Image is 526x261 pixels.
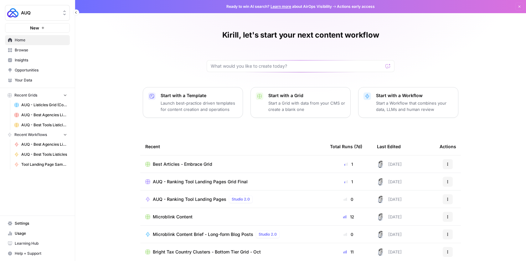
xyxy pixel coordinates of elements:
[7,7,18,18] img: AUQ Logo
[5,55,70,65] a: Insights
[5,45,70,55] a: Browse
[5,23,70,33] button: New
[153,196,226,202] span: AUQ - Ranking Tool Landing Pages
[259,232,277,237] span: Studio 2.0
[5,65,70,75] a: Opportunities
[21,102,67,108] span: AUQ - Listicles Grid (Copy from [GEOGRAPHIC_DATA])
[377,160,402,168] div: [DATE]
[330,179,367,185] div: 1
[5,91,70,100] button: Recent Grids
[145,231,320,238] a: Microblink Content Brief - Long-form Blog PostsStudio 2.0
[376,100,453,112] p: Start a Workflow that combines your data, LLMs and human review
[12,100,70,110] a: AUQ - Listicles Grid (Copy from [GEOGRAPHIC_DATA])
[5,35,70,45] a: Home
[145,249,320,255] a: Bright Tax Country Clusters - Bottom Tier Grid - Oct
[330,138,362,155] div: Total Runs (7d)
[15,67,67,73] span: Opportunities
[377,231,384,238] img: 28dbpmxwbe1lgts1kkshuof3rm4g
[12,120,70,130] a: AUQ - Best Tools Listicles Grid
[15,77,67,83] span: Your Data
[226,4,332,9] span: Ready to win AI search? about AirOps Visibility
[15,241,67,246] span: Learning Hub
[376,92,453,99] p: Start with a Workflow
[145,196,320,203] a: AUQ - Ranking Tool Landing PagesStudio 2.0
[5,75,70,85] a: Your Data
[12,139,70,149] a: AUQ - Best Agencies Listicles
[15,57,67,63] span: Insights
[377,196,384,203] img: 28dbpmxwbe1lgts1kkshuof3rm4g
[377,178,384,185] img: 28dbpmxwbe1lgts1kkshuof3rm4g
[21,122,67,128] span: AUQ - Best Tools Listicles Grid
[161,92,238,99] p: Start with a Template
[153,179,248,185] span: AUQ - Ranking Tool Landing Pages Grid Final
[5,218,70,228] a: Settings
[377,213,384,221] img: 28dbpmxwbe1lgts1kkshuof3rm4g
[271,4,291,9] a: Learn more
[145,138,320,155] div: Recent
[377,248,384,256] img: 28dbpmxwbe1lgts1kkshuof3rm4g
[12,159,70,170] a: Tool Landing Page Sample - AB
[232,196,250,202] span: Studio 2.0
[377,178,402,185] div: [DATE]
[12,149,70,159] a: AUQ - Best Tools Listicles
[268,100,345,112] p: Start a Grid with data from your CMS or create a blank one
[5,248,70,258] button: Help + Support
[21,142,67,147] span: AUQ - Best Agencies Listicles
[377,196,402,203] div: [DATE]
[14,132,47,138] span: Recent Workflows
[5,228,70,238] a: Usage
[153,249,261,255] span: Bright Tax Country Clusters - Bottom Tier Grid - Oct
[145,161,320,167] a: Best Articles - Embrace Grid
[330,231,367,238] div: 0
[21,10,59,16] span: AUQ
[15,251,67,256] span: Help + Support
[153,161,212,167] span: Best Articles - Embrace Grid
[21,112,67,118] span: AUQ - Best Agencies Listicles Grid
[330,214,367,220] div: 12
[14,92,37,98] span: Recent Grids
[222,30,379,40] h1: Kirill, let's start your next content workflow
[268,92,345,99] p: Start with a Grid
[153,231,253,238] span: Microblink Content Brief - Long-form Blog Posts
[377,160,384,168] img: 28dbpmxwbe1lgts1kkshuof3rm4g
[440,138,456,155] div: Actions
[330,249,367,255] div: 11
[211,63,383,69] input: What would you like to create today?
[21,162,67,167] span: Tool Landing Page Sample - AB
[30,25,39,31] span: New
[330,161,367,167] div: 1
[377,231,402,238] div: [DATE]
[377,213,402,221] div: [DATE]
[15,221,67,226] span: Settings
[143,87,243,118] button: Start with a TemplateLaunch best-practice driven templates for content creation and operations
[161,100,238,112] p: Launch best-practice driven templates for content creation and operations
[377,248,402,256] div: [DATE]
[5,238,70,248] a: Learning Hub
[5,130,70,139] button: Recent Workflows
[358,87,458,118] button: Start with a WorkflowStart a Workflow that combines your data, LLMs and human review
[21,152,67,157] span: AUQ - Best Tools Listicles
[15,37,67,43] span: Home
[15,231,67,236] span: Usage
[330,196,367,202] div: 0
[145,179,320,185] a: AUQ - Ranking Tool Landing Pages Grid Final
[15,47,67,53] span: Browse
[145,214,320,220] a: Microblink Content
[337,4,375,9] span: Actions early access
[377,138,401,155] div: Last Edited
[12,110,70,120] a: AUQ - Best Agencies Listicles Grid
[153,214,193,220] span: Microblink Content
[250,87,351,118] button: Start with a GridStart a Grid with data from your CMS or create a blank one
[5,5,70,21] button: Workspace: AUQ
